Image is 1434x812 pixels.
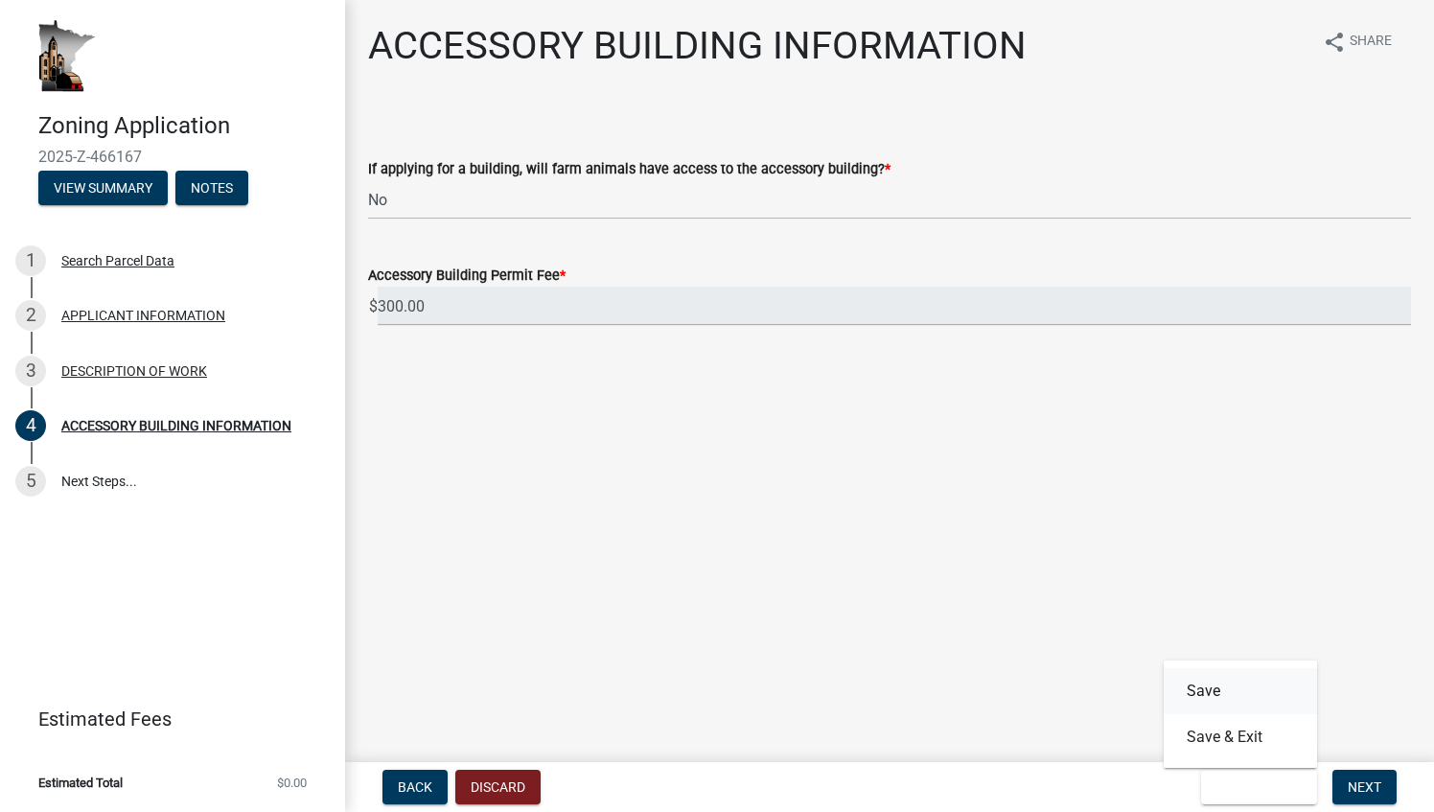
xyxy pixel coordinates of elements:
[38,171,168,205] button: View Summary
[1201,770,1317,804] button: Save & Exit
[382,770,448,804] button: Back
[15,700,314,738] a: Estimated Fees
[1216,779,1290,795] span: Save & Exit
[61,309,225,322] div: APPLICANT INFORMATION
[38,20,96,92] img: Houston County, Minnesota
[1164,714,1317,760] button: Save & Exit
[368,23,1027,69] h1: ACCESSORY BUILDING INFORMATION
[368,287,379,326] span: $
[368,163,890,176] label: If applying for a building, will farm animals have access to the accessory building?
[61,364,207,378] div: DESCRIPTION OF WORK
[38,112,330,140] h4: Zoning Application
[1350,31,1392,54] span: Share
[61,254,174,267] div: Search Parcel Data
[38,777,123,789] span: Estimated Total
[277,777,307,789] span: $0.00
[15,356,46,386] div: 3
[398,779,432,795] span: Back
[1323,31,1346,54] i: share
[1348,779,1381,795] span: Next
[15,300,46,331] div: 2
[368,269,566,283] label: Accessory Building Permit Fee
[38,181,168,197] wm-modal-confirm: Summary
[15,410,46,441] div: 4
[455,770,541,804] button: Discard
[1307,23,1407,60] button: shareShare
[175,181,248,197] wm-modal-confirm: Notes
[15,245,46,276] div: 1
[175,171,248,205] button: Notes
[38,148,307,166] span: 2025-Z-466167
[61,419,291,432] div: ACCESSORY BUILDING INFORMATION
[1164,668,1317,714] button: Save
[1332,770,1397,804] button: Next
[15,466,46,497] div: 5
[1164,661,1317,768] div: Save & Exit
